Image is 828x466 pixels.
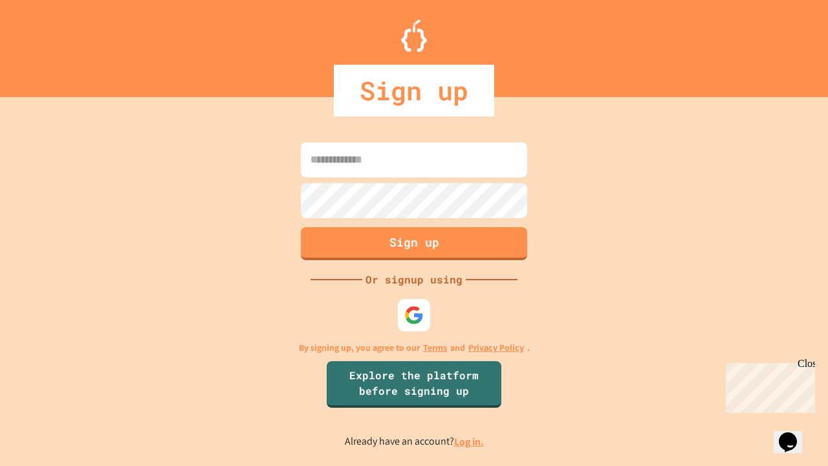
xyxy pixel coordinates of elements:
[334,65,494,116] div: Sign up
[5,5,89,82] div: Chat with us now!Close
[301,227,527,260] button: Sign up
[721,358,815,413] iframe: chat widget
[454,435,484,449] a: Log in.
[345,434,484,450] p: Already have an account?
[423,341,447,355] a: Terms
[299,341,530,355] p: By signing up, you agree to our and .
[327,361,501,408] a: Explore the platform before signing up
[468,341,524,355] a: Privacy Policy
[774,414,815,453] iframe: chat widget
[404,305,424,325] img: google-icon.svg
[362,272,466,287] div: Or signup using
[401,19,427,52] img: Logo.svg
